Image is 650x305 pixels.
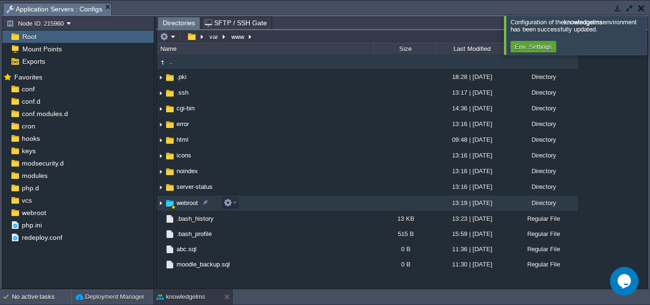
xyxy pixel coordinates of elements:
[507,226,578,241] div: Regular File
[165,244,175,255] img: AMDAwAAAACH5BAEAAAAALAAAAAABAAEAAAICRAEAOw==
[175,260,231,268] a: moodle_backup.sql
[157,86,165,100] img: AMDAwAAAACH5BAEAAAAALAAAAAABAAEAAAICRAEAOw==
[436,43,507,54] div: Last Modified
[157,211,165,226] img: AMDAwAAAACH5BAEAAAAALAAAAAABAAEAAAICRAEAOw==
[157,292,205,302] button: knowledgelms
[175,89,190,97] a: .ssh
[20,196,33,205] a: vcs
[20,134,41,143] span: hooks
[165,88,175,98] img: AMDAwAAAACH5BAEAAAAALAAAAAABAAEAAAICRAEAOw==
[157,70,165,85] img: AMDAwAAAACH5BAEAAAAALAAAAAABAAEAAAICRAEAOw==
[435,85,507,100] div: 13:17 | [DATE]
[507,257,578,272] div: Regular File
[507,242,578,256] div: Regular File
[167,58,174,66] a: ..
[157,242,165,256] img: AMDAwAAAACH5BAEAAAAALAAAAAABAAEAAAICRAEAOw==
[175,167,199,175] span: noindex
[175,199,199,207] span: webroot
[20,184,40,192] a: php.d
[507,69,578,84] div: Directory
[507,211,578,226] div: Regular File
[435,117,507,131] div: 13:16 | [DATE]
[507,148,578,163] div: Directory
[175,73,188,81] a: .pki
[564,19,603,26] b: knowledgelms
[157,148,165,163] img: AMDAwAAAACH5BAEAAAAALAAAAAABAAEAAAICRAEAOw==
[20,109,69,118] a: conf.modules.d
[20,159,65,167] a: modsecurity.d
[175,151,193,159] a: icons
[157,133,165,148] img: AMDAwAAAACH5BAEAAAAALAAAAAABAAEAAAICRAEAOw==
[165,119,175,130] img: AMDAwAAAACH5BAEAAAAALAAAAAABAAEAAAICRAEAOw==
[374,257,435,272] div: 0 B
[20,147,37,155] a: keys
[165,151,175,161] img: AMDAwAAAACH5BAEAAAAALAAAAAABAAEAAAICRAEAOw==
[435,242,507,256] div: 11:36 | [DATE]
[435,69,507,84] div: 18:28 | [DATE]
[6,19,67,28] button: Node ID: 215960
[374,211,435,226] div: 13 KB
[165,167,175,177] img: AMDAwAAAACH5BAEAAAAALAAAAAABAAEAAAICRAEAOw==
[165,259,175,270] img: AMDAwAAAACH5BAEAAAAALAAAAAABAAEAAAICRAEAOw==
[165,182,175,193] img: AMDAwAAAACH5BAEAAAAALAAAAAABAAEAAAICRAEAOw==
[435,148,507,163] div: 13:16 | [DATE]
[20,97,42,106] span: conf.d
[20,32,38,41] a: Root
[20,171,49,180] a: modules
[507,164,578,178] div: Directory
[20,85,36,93] a: conf
[165,135,175,146] img: AMDAwAAAACH5BAEAAAAALAAAAAABAAEAAAICRAEAOw==
[175,136,190,144] span: html
[435,179,507,194] div: 13:16 | [DATE]
[157,164,165,179] img: AMDAwAAAACH5BAEAAAAALAAAAAABAAEAAAICRAEAOw==
[374,242,435,256] div: 0 B
[12,289,71,305] div: No active tasks
[20,208,48,217] a: webroot
[20,221,43,229] a: php.ini
[158,43,374,54] div: Name
[175,215,215,223] a: .bash_history
[20,57,47,66] a: Exports
[157,180,165,195] img: AMDAwAAAACH5BAEAAAAALAAAAAABAAEAAAICRAEAOw==
[175,104,196,112] a: cgi-bin
[157,30,648,43] input: Click to enter the path
[20,233,64,242] a: redeploy.conf
[165,229,175,239] img: AMDAwAAAACH5BAEAAAAALAAAAAABAAEAAAICRAEAOw==
[435,196,507,210] div: 13:19 | [DATE]
[507,132,578,147] div: Directory
[175,183,214,191] a: server-status
[175,245,198,253] a: abc.sql
[507,85,578,100] div: Directory
[157,257,165,272] img: AMDAwAAAACH5BAEAAAAALAAAAAABAAEAAAICRAEAOw==
[512,42,555,51] button: Env. Settings
[20,45,63,53] span: Mount Points
[374,43,435,54] div: Size
[157,117,165,132] img: AMDAwAAAACH5BAEAAAAALAAAAAABAAEAAAICRAEAOw==
[157,226,165,241] img: AMDAwAAAACH5BAEAAAAALAAAAAABAAEAAAICRAEAOw==
[12,73,44,81] a: Favorites
[163,17,195,29] span: Directories
[20,122,37,130] a: cron
[76,292,144,302] button: Deployment Manager
[175,230,213,238] a: .bash_profile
